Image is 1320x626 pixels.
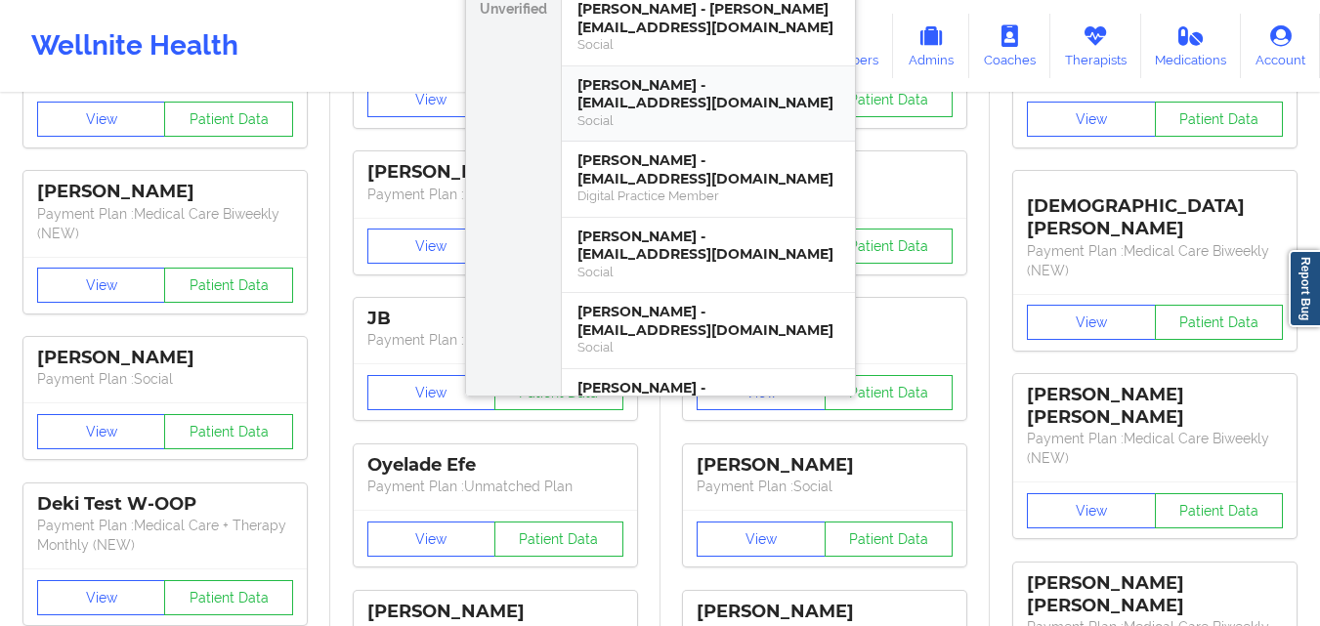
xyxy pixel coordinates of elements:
p: Payment Plan : Unmatched Plan [367,477,623,496]
div: JB [367,308,623,330]
button: View [1027,493,1156,528]
button: Patient Data [1155,102,1284,137]
button: View [1027,305,1156,340]
button: View [367,82,496,117]
div: [PERSON_NAME] [697,454,953,477]
div: Social [577,112,839,129]
div: [PERSON_NAME] [697,601,953,623]
a: Account [1241,14,1320,78]
button: Patient Data [164,580,293,615]
div: [PERSON_NAME] - [EMAIL_ADDRESS][DOMAIN_NAME] [577,151,839,188]
a: Medications [1141,14,1242,78]
div: [DEMOGRAPHIC_DATA][PERSON_NAME] [1027,181,1283,240]
button: View [37,268,166,303]
a: Admins [893,14,969,78]
div: [PERSON_NAME] [37,347,293,369]
div: Oyelade Efe [367,454,623,477]
div: [PERSON_NAME] - [EMAIL_ADDRESS][DOMAIN_NAME] [577,303,839,339]
p: Payment Plan : Medical Care + Therapy Monthly (NEW) [37,516,293,555]
button: Patient Data [825,229,954,264]
button: Patient Data [1155,493,1284,528]
button: View [1027,102,1156,137]
p: Payment Plan : Medical Care Biweekly (NEW) [1027,429,1283,468]
div: [PERSON_NAME] - [EMAIL_ADDRESS][DOMAIN_NAME] [577,379,839,415]
div: Digital Practice Member [577,188,839,204]
a: Report Bug [1289,250,1320,327]
a: Therapists [1050,14,1141,78]
div: [PERSON_NAME] [PERSON_NAME] [1027,572,1283,617]
div: [PERSON_NAME] [367,161,623,184]
p: Payment Plan : Social [697,477,953,496]
div: Deki Test W-OOP [37,493,293,516]
p: Payment Plan : Medical Care Biweekly (NEW) [37,204,293,243]
p: Payment Plan : Unmatched Plan [367,330,623,350]
button: View [37,580,166,615]
p: Payment Plan : Medical Care Biweekly (NEW) [1027,241,1283,280]
div: Social [577,264,839,280]
div: [PERSON_NAME] [367,601,623,623]
div: Social [577,36,839,53]
p: Payment Plan : Unmatched Plan [367,185,623,204]
a: Coaches [969,14,1050,78]
button: View [697,522,826,557]
button: View [367,522,496,557]
button: View [367,229,496,264]
button: Patient Data [164,414,293,449]
div: [PERSON_NAME] [37,181,293,203]
button: View [37,414,166,449]
p: Payment Plan : Social [37,369,293,389]
div: [PERSON_NAME] - [EMAIL_ADDRESS][DOMAIN_NAME] [577,228,839,264]
button: Patient Data [164,268,293,303]
button: Patient Data [825,375,954,410]
button: View [37,102,166,137]
button: View [367,375,496,410]
button: Patient Data [494,522,623,557]
button: Patient Data [1155,305,1284,340]
button: Patient Data [825,82,954,117]
div: Social [577,339,839,355]
button: Patient Data [825,522,954,557]
div: [PERSON_NAME] [PERSON_NAME] [1027,384,1283,429]
div: [PERSON_NAME] - [EMAIL_ADDRESS][DOMAIN_NAME] [577,76,839,112]
button: Patient Data [164,102,293,137]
